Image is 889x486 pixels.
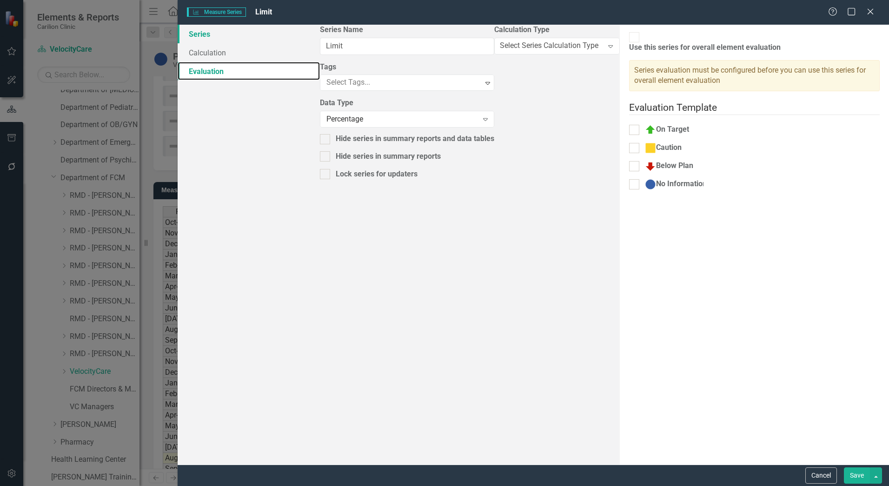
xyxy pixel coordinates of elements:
[805,467,837,484] button: Cancel
[645,161,693,172] div: Below Plan
[645,142,682,154] div: Caution
[645,179,656,190] img: No Information
[178,62,320,81] a: Evaluation
[320,25,494,35] label: Series Name
[645,142,656,154] img: Caution
[326,114,478,125] div: Percentage
[629,60,880,92] div: Series evaluation must be configured before you can use this series for overall element evaluation
[500,40,598,51] div: Select Series Calculation Type
[187,7,245,17] span: Measure Series
[645,161,656,172] img: Below Plan
[178,25,320,43] a: Series
[645,124,656,135] img: On Target
[320,98,494,108] label: Data Type
[255,7,272,16] span: Limit
[645,179,707,190] div: No Information
[629,101,880,115] legend: Evaluation Template
[494,25,619,35] label: Calculation Type
[629,42,880,53] div: Use this series for overall element evaluation
[320,62,494,73] label: Tags
[320,38,494,55] input: Series Name
[645,124,689,135] div: On Target
[336,169,418,180] div: Lock series for updaters
[336,151,441,162] div: Hide series in summary reports
[844,467,870,484] button: Save
[178,43,320,62] a: Calculation
[336,134,494,144] div: Hide series in summary reports and data tables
